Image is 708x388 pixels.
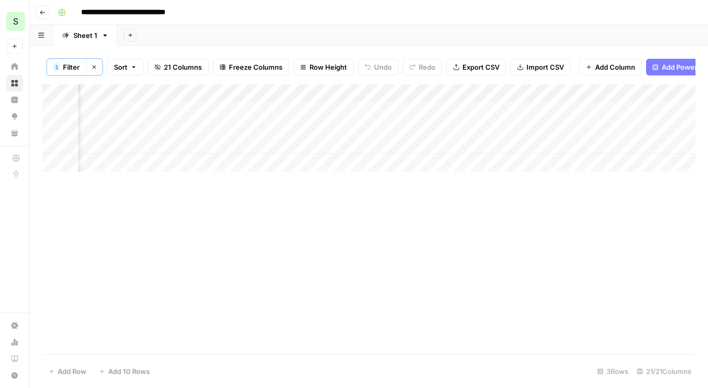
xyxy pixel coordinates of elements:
button: Workspace: Shanil Demo [6,8,23,34]
a: Insights [6,92,23,108]
span: 1 [55,63,58,71]
span: Add Column [595,62,635,72]
span: S [13,15,18,28]
button: Row Height [293,59,354,75]
button: Export CSV [446,59,506,75]
div: 3 Rows [593,363,633,380]
button: Redo [403,59,442,75]
button: Help + Support [6,367,23,384]
a: Home [6,58,23,75]
button: Sort [107,59,144,75]
span: Row Height [310,62,347,72]
div: 1 [54,63,60,71]
span: Filter [63,62,80,72]
button: Freeze Columns [213,59,289,75]
span: Undo [374,62,392,72]
a: Learning Hub [6,351,23,367]
a: Opportunities [6,108,23,125]
span: Sort [114,62,127,72]
button: 21 Columns [148,59,209,75]
button: 1Filter [47,59,86,75]
a: Your Data [6,125,23,141]
a: Sheet 1 [53,25,118,46]
button: Undo [358,59,398,75]
a: Settings [6,317,23,334]
button: Add Row [42,363,93,380]
button: Add 10 Rows [93,363,156,380]
button: Add Column [579,59,642,75]
div: Sheet 1 [73,30,97,41]
a: Usage [6,334,23,351]
a: Browse [6,75,23,92]
span: Add 10 Rows [108,366,150,377]
div: 21/21 Columns [633,363,696,380]
span: Freeze Columns [229,62,282,72]
span: 21 Columns [164,62,202,72]
span: Import CSV [526,62,564,72]
span: Add Row [58,366,86,377]
button: Import CSV [510,59,571,75]
span: Export CSV [462,62,499,72]
span: Redo [419,62,435,72]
